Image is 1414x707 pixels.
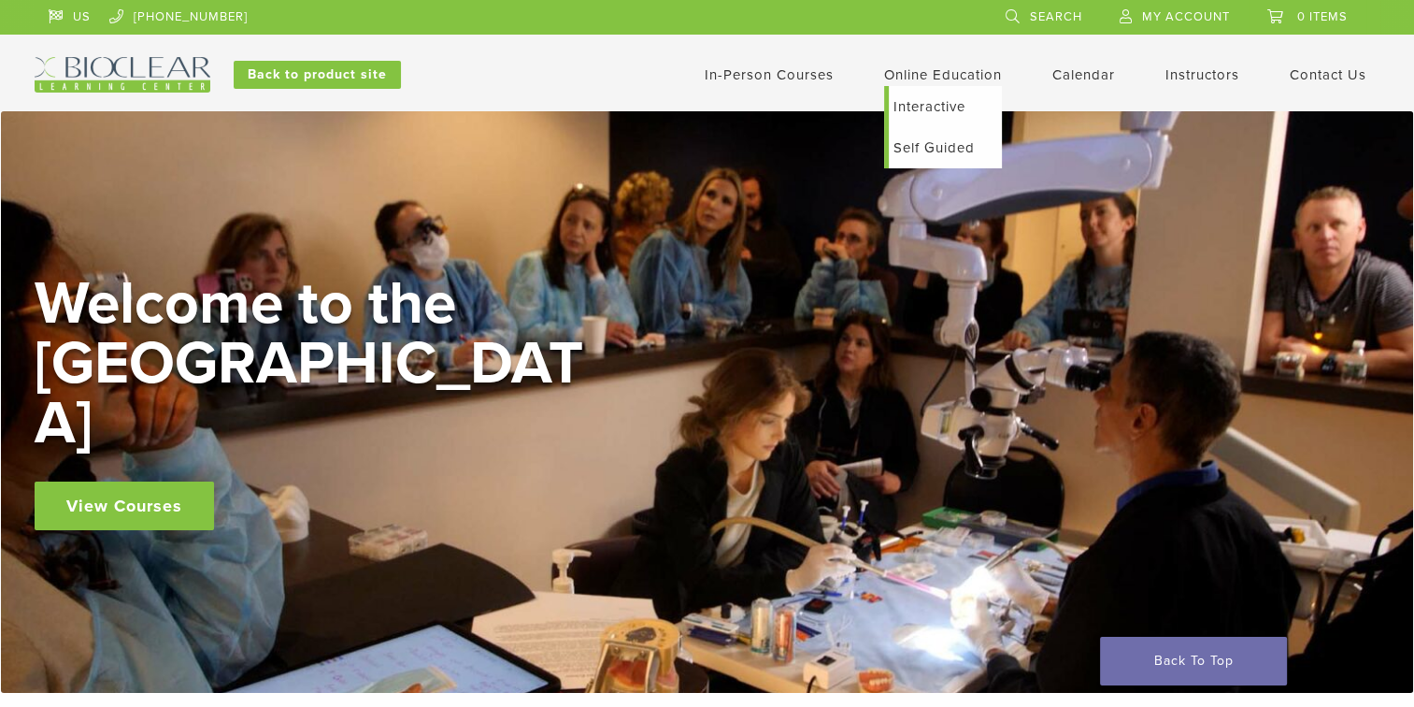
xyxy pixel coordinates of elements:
[889,127,1002,168] a: Self Guided
[889,86,1002,127] a: Interactive
[1165,66,1239,83] a: Instructors
[1100,637,1287,685] a: Back To Top
[1142,9,1230,24] span: My Account
[234,61,401,89] a: Back to product site
[35,482,214,530] a: View Courses
[884,66,1002,83] a: Online Education
[1052,66,1115,83] a: Calendar
[1290,66,1366,83] a: Contact Us
[1030,9,1082,24] span: Search
[35,274,595,454] h2: Welcome to the [GEOGRAPHIC_DATA]
[1297,9,1348,24] span: 0 items
[35,57,210,93] img: Bioclear
[705,66,834,83] a: In-Person Courses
